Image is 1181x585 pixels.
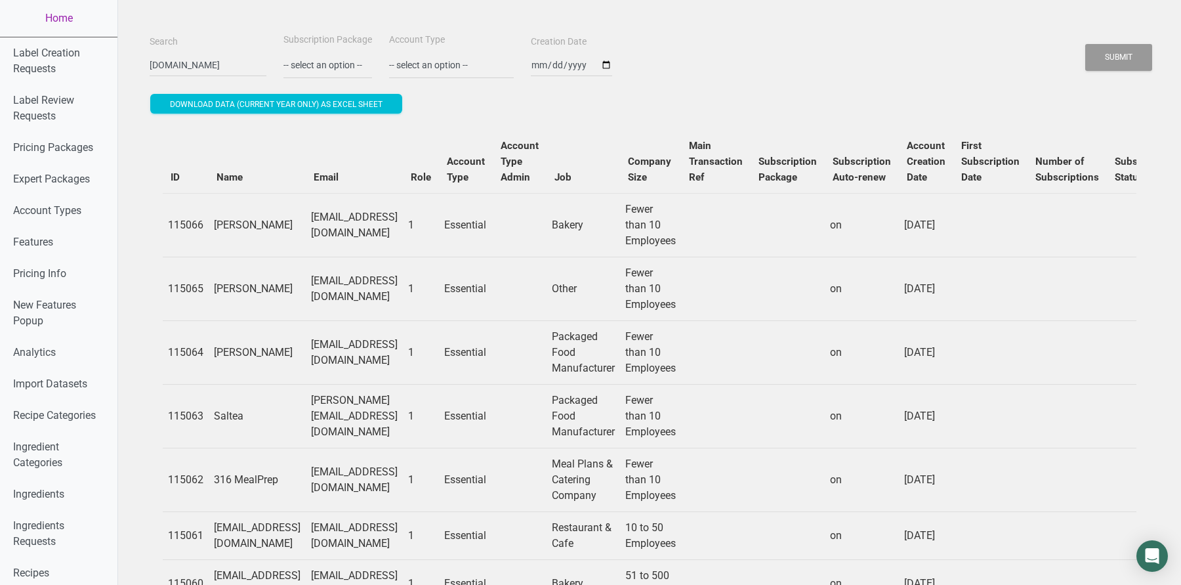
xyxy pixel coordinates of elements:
td: on [825,320,899,384]
td: 115065 [163,257,209,320]
td: [EMAIL_ADDRESS][DOMAIN_NAME] [306,193,403,257]
td: Meal Plans & Catering Company [547,448,620,511]
td: 115061 [163,511,209,559]
b: Number of Subscriptions [1035,156,1099,183]
td: Other [547,257,620,320]
b: Account Creation Date [907,140,945,183]
td: Bakery [547,193,620,257]
td: Essential [439,257,493,320]
button: Submit [1085,44,1152,71]
td: [DATE] [899,448,953,511]
b: Company Size [628,156,671,183]
b: Subscription Status [1115,156,1173,183]
td: Restaurant & Cafe [547,511,620,559]
td: Essential [439,193,493,257]
b: Account Type [447,156,485,183]
label: Creation Date [531,35,587,49]
b: Role [411,171,431,183]
td: 115066 [163,193,209,257]
td: Fewer than 10 Employees [620,193,681,257]
label: Search [150,35,178,49]
td: [PERSON_NAME] [209,257,306,320]
b: Name [217,171,243,183]
b: Main Transaction Ref [689,140,743,183]
td: 1 [403,511,439,559]
td: 115062 [163,448,209,511]
td: [EMAIL_ADDRESS][DOMAIN_NAME] [306,257,403,320]
td: [DATE] [899,257,953,320]
span: Download data (current year only) as excel sheet [170,100,383,109]
td: [PERSON_NAME][EMAIL_ADDRESS][DOMAIN_NAME] [306,384,403,448]
td: [DATE] [899,193,953,257]
td: on [825,193,899,257]
b: First Subscription Date [961,140,1020,183]
td: Fewer than 10 Employees [620,320,681,384]
td: on [825,448,899,511]
label: Subscription Package [283,33,372,47]
td: Essential [439,511,493,559]
td: on [825,257,899,320]
td: 1 [403,193,439,257]
td: 316 MealPrep [209,448,306,511]
td: [EMAIL_ADDRESS][DOMAIN_NAME] [306,511,403,559]
td: Essential [439,320,493,384]
td: [DATE] [899,384,953,448]
td: 10 to 50 Employees [620,511,681,559]
td: [EMAIL_ADDRESS][DOMAIN_NAME] [306,320,403,384]
td: on [825,511,899,559]
td: 1 [403,384,439,448]
div: Open Intercom Messenger [1136,540,1168,572]
td: on [825,384,899,448]
button: Download data (current year only) as excel sheet [150,94,402,114]
td: Fewer than 10 Employees [620,448,681,511]
td: Essential [439,448,493,511]
b: Email [314,171,339,183]
td: Fewer than 10 Employees [620,384,681,448]
td: 1 [403,448,439,511]
td: [EMAIL_ADDRESS][DOMAIN_NAME] [209,511,306,559]
td: 1 [403,257,439,320]
b: Job [554,171,571,183]
td: [PERSON_NAME] [209,320,306,384]
td: [PERSON_NAME] [209,193,306,257]
label: Account Type [389,33,445,47]
td: Saltea [209,384,306,448]
b: Subscription Auto-renew [833,156,891,183]
td: 115063 [163,384,209,448]
b: Subscription Package [758,156,817,183]
td: [EMAIL_ADDRESS][DOMAIN_NAME] [306,448,403,511]
b: ID [171,171,180,183]
td: Fewer than 10 Employees [620,257,681,320]
td: [DATE] [899,320,953,384]
td: Packaged Food Manufacturer [547,320,620,384]
td: 115064 [163,320,209,384]
b: Account Type Admin [501,140,539,183]
td: Packaged Food Manufacturer [547,384,620,448]
td: [DATE] [899,511,953,559]
td: Essential [439,384,493,448]
td: 1 [403,320,439,384]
